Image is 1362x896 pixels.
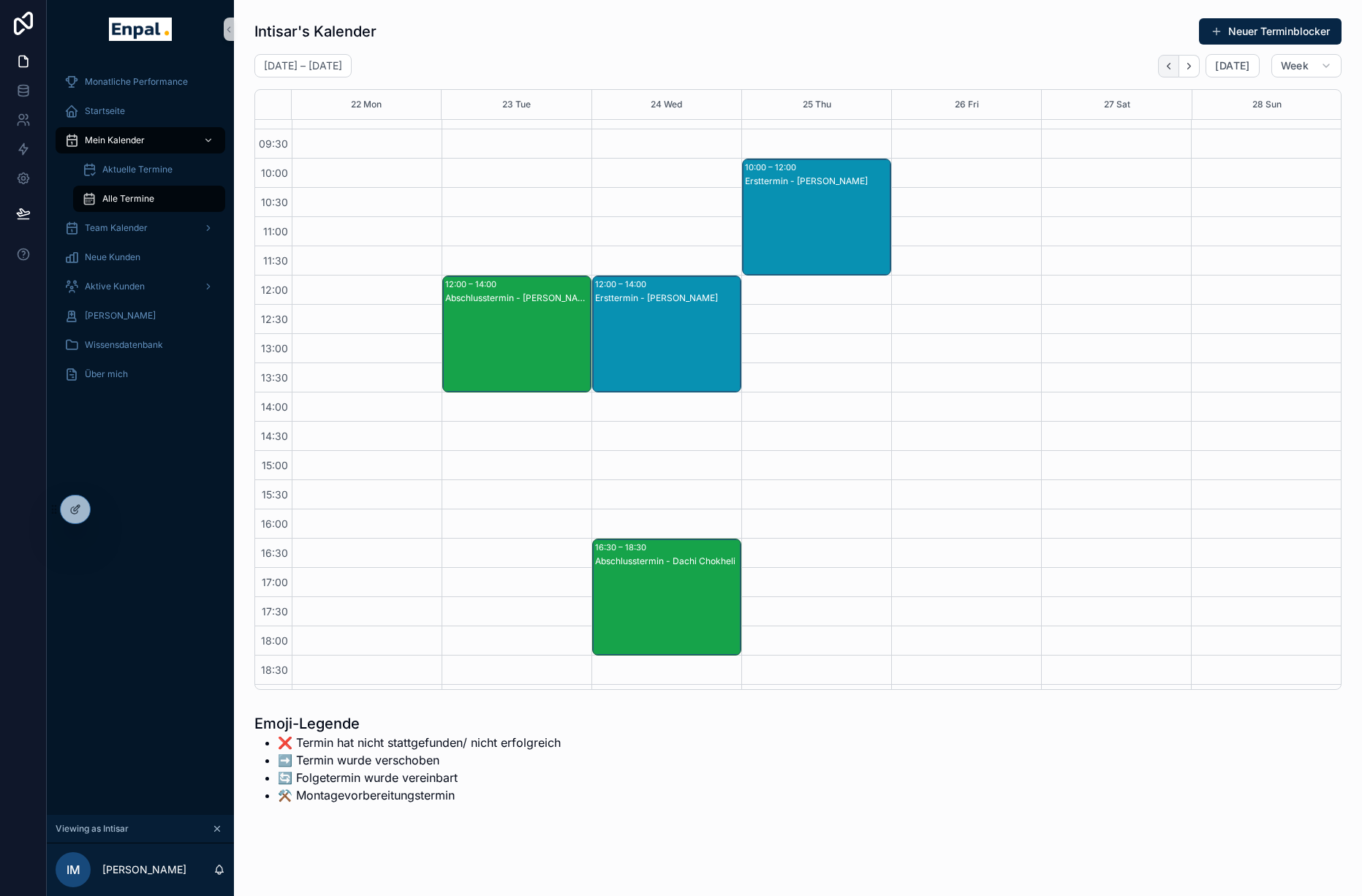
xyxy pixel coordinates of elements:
span: 14:30 [257,430,292,442]
span: 14:00 [257,400,292,413]
a: Mein Kalender [56,127,225,153]
span: 12:30 [257,313,292,325]
a: [PERSON_NAME] [56,303,225,329]
span: Startseite [85,105,125,117]
span: 09:30 [255,137,292,150]
span: 16:30 [257,547,292,559]
li: 🔄️ Folgetermin wurde vereinbart [278,769,561,786]
span: Team Kalender [85,222,148,234]
div: Abschlusstermin - Dachi Chokheli [595,555,740,567]
div: 12:00 – 14:00 [595,277,650,292]
span: 18:30 [257,664,292,676]
span: 17:00 [258,576,292,588]
span: [PERSON_NAME] [85,310,156,322]
h2: [DATE] – [DATE] [264,58,342,73]
span: 13:30 [257,371,292,384]
span: [DATE] [1215,59,1249,72]
span: 09:00 [255,108,292,121]
a: Über mich [56,361,225,387]
div: 16:30 – 18:30Abschlusstermin - Dachi Chokheli [593,539,741,655]
img: App logo [109,18,171,41]
span: 18:00 [257,634,292,647]
a: Aktuelle Termine [73,156,225,183]
a: Neue Kunden [56,244,225,270]
span: Mein Kalender [85,134,145,146]
div: scrollable content [47,58,234,406]
span: 16:00 [257,517,292,530]
li: ❌ Termin hat nicht stattgefunden/ nicht erfolgreich [278,734,561,751]
button: 24 Wed [651,90,682,119]
button: [DATE] [1206,54,1259,77]
span: 17:30 [258,605,292,618]
span: Aktuelle Termine [102,164,173,175]
span: Wissensdatenbank [85,339,163,351]
span: Viewing as Intisar [56,823,129,835]
div: Abschlusstermin - [PERSON_NAME] [445,292,590,304]
a: Aktive Kunden [56,273,225,300]
button: 22 Mon [351,90,382,119]
li: ⚒️ Montagevorbereitungstermin [278,786,561,804]
button: Week [1271,54,1342,77]
div: 10:00 – 12:00 [745,160,800,175]
button: 25 Thu [803,90,831,119]
span: 15:00 [258,459,292,471]
button: 27 Sat [1104,90,1130,119]
span: Aktive Kunden [85,281,145,292]
a: Team Kalender [56,215,225,241]
div: 16:30 – 18:30 [595,540,650,555]
h1: Emoji-Legende [254,713,561,734]
span: Week [1281,59,1309,72]
div: 10:00 – 12:00Ersttermin - [PERSON_NAME] [743,159,890,275]
a: Wissensdatenbank [56,332,225,358]
button: Neuer Terminblocker [1199,18,1342,45]
span: Monatliche Performance [85,76,188,88]
div: 12:00 – 14:00Abschlusstermin - [PERSON_NAME] [443,276,591,392]
button: 26 Fri [955,90,979,119]
div: Ersttermin - [PERSON_NAME] [595,292,740,304]
div: 12:00 – 14:00 [445,277,500,292]
span: Über mich [85,368,128,380]
span: 15:30 [258,488,292,501]
span: 12:00 [257,284,292,296]
a: Alle Termine [73,186,225,212]
button: Back [1158,55,1179,77]
span: 11:30 [260,254,292,267]
span: Neue Kunden [85,251,140,263]
button: 28 Sun [1252,90,1282,119]
a: Startseite [56,98,225,124]
span: 11:00 [260,225,292,238]
h1: Intisar's Kalender [254,21,377,42]
div: 12:00 – 14:00Ersttermin - [PERSON_NAME] [593,276,741,392]
span: 13:00 [257,342,292,354]
span: 10:00 [257,167,292,179]
span: IM [67,861,80,878]
a: Monatliche Performance [56,69,225,95]
div: Ersttermin - [PERSON_NAME] [745,175,890,187]
li: ➡️ Termin wurde verschoben [278,751,561,769]
button: Next [1179,55,1200,77]
button: 23 Tue [502,90,531,119]
span: Alle Termine [102,193,154,205]
p: [PERSON_NAME] [102,862,186,877]
span: 10:30 [257,196,292,208]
